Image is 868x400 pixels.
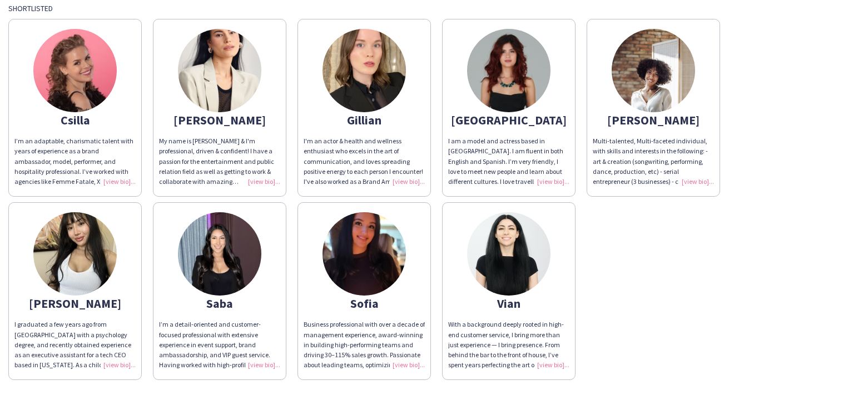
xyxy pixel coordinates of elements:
[159,298,280,308] div: Saba
[159,319,280,370] div: I’m a detail-oriented and customer-focused professional with extensive experience in event suppor...
[8,3,860,13] div: Shortlisted
[14,319,136,370] div: I graduated a few years ago from [GEOGRAPHIC_DATA] with a psychology degree, and recently obtaine...
[33,212,117,296] img: thumb-4ef09eab-5109-47b9-bb7f-77f7103c1f44.jpg
[178,212,261,296] img: thumb-687557a3ccd97.jpg
[467,29,550,112] img: thumb-35fa3feb-fcf2-430b-b907-b0b90241f34d.jpg
[593,136,714,187] div: Multi-talented, Multi-faceted individual, with skills and interests in the following: - art & cre...
[304,115,425,125] div: Gillian
[33,29,117,112] img: thumb-6884580e3ef63.jpg
[612,29,695,112] img: thumb-ccd8f9e4-34f5-45c6-b702-e2d621c1b25d.jpg
[304,137,424,206] span: I'm an actor & health and wellness enthusiast who excels in the art of communication, and loves s...
[14,136,136,187] div: I’m an adaptable, charismatic talent with years of experience as a brand ambassador, model, perfo...
[323,212,406,296] img: thumb-4404051c-6014-4609-84ce-abbf3c8e62f3.jpg
[467,212,550,296] img: thumb-39854cd5-1e1b-4859-a9f5-70b3ac76cbb6.jpg
[14,298,136,308] div: [PERSON_NAME]
[14,115,136,125] div: Csilla
[159,115,280,125] div: [PERSON_NAME]
[448,319,569,370] div: With a background deeply rooted in high-end customer service, I bring more than just experience —...
[448,298,569,308] div: Vian
[448,136,569,187] div: I am a model and actress based in [GEOGRAPHIC_DATA]. I am fluent in both English and Spanish. I’m...
[159,136,280,187] div: My name is [PERSON_NAME] & I'm professional, driven & confident! I have a passion for the enterta...
[304,298,425,308] div: Sofia
[304,319,425,370] div: Business professional with over a decade of management experience, award-winning in building high...
[593,115,714,125] div: [PERSON_NAME]
[323,29,406,112] img: thumb-686ed2b01dae5.jpeg
[448,115,569,125] div: [GEOGRAPHIC_DATA]
[178,29,261,112] img: thumb-68a7447e5e02d.png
